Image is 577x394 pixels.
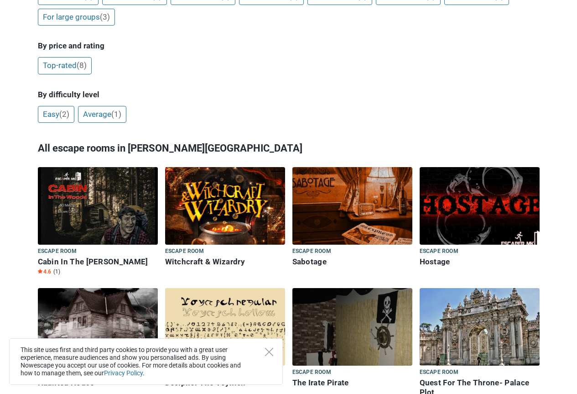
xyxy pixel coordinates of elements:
[104,369,143,377] a: Privacy Policy
[165,167,285,245] img: Witchcraft & Wizardry
[9,338,283,385] div: This site uses first and third party cookies to provide you with a great user experience, measure...
[38,41,540,50] h5: By price and rating
[38,106,74,123] a: Easy(2)
[420,257,540,267] h6: Hostage
[165,257,285,267] h6: Witchcraft & Wizardry
[292,257,412,267] h6: Sabotage
[38,90,540,99] h5: By difficulty level
[53,268,60,275] span: (1)
[420,167,540,268] a: Hostage Escape room Hostage
[38,268,51,275] span: 4.6
[165,167,285,268] a: Witchcraft & Wizardry Escape room Witchcraft & Wizardry
[292,247,331,257] span: Escape room
[292,288,412,366] img: The Irate Pirate
[77,61,87,70] span: (8)
[38,167,158,277] a: Cabin In The Woods Escape room Cabin In The [PERSON_NAME] Star4.6 (1)
[420,247,458,257] span: Escape room
[38,137,540,160] h3: All escape rooms in [PERSON_NAME][GEOGRAPHIC_DATA]
[78,106,126,123] a: Average(1)
[292,167,412,245] img: Sabotage
[420,288,540,366] img: Quest For The Throne- Palace Plot
[38,257,158,267] h6: Cabin In The [PERSON_NAME]
[59,110,69,119] span: (2)
[38,288,158,389] a: Haunted House Escape room Haunted House
[165,288,285,366] img: Decipher The Voynich
[38,288,158,366] img: Haunted House
[165,247,204,257] span: Escape room
[292,288,412,389] a: The Irate Pirate Escape room The Irate Pirate
[38,9,115,26] a: For large groups(3)
[38,57,92,74] a: Top-rated(8)
[38,247,77,257] span: Escape room
[111,110,121,119] span: (1)
[292,368,331,378] span: Escape room
[420,368,458,378] span: Escape room
[165,288,285,389] a: Decipher The Voynich Escape room Decipher The Voynich
[100,12,110,21] span: (3)
[38,269,42,273] img: Star
[292,378,412,388] h6: The Irate Pirate
[420,167,540,245] img: Hostage
[38,167,158,245] img: Cabin In The Woods
[265,348,273,356] button: Close
[292,167,412,268] a: Sabotage Escape room Sabotage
